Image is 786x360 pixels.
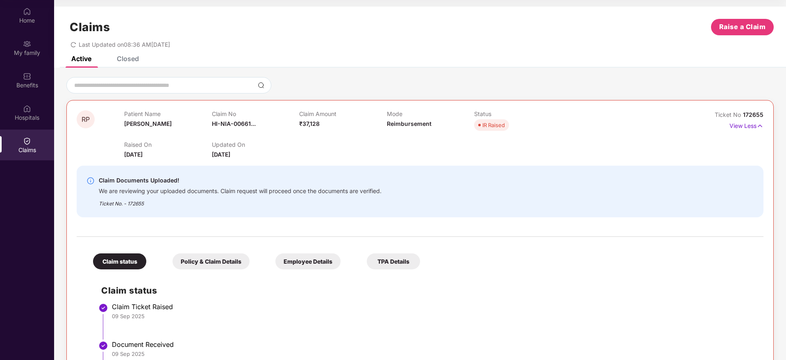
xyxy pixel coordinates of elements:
[82,116,90,123] span: RP
[367,253,420,269] div: TPA Details
[299,120,320,127] span: ₹37,128
[86,177,95,185] img: svg+xml;base64,PHN2ZyBpZD0iSW5mby0yMHgyMCIgeG1sbnM9Imh0dHA6Ly93d3cudzMub3JnLzIwMDAvc3ZnIiB3aWR0aD...
[23,40,31,48] img: svg+xml;base64,PHN2ZyB3aWR0aD0iMjAiIGhlaWdodD0iMjAiIHZpZXdCb3g9IjAgMCAyMCAyMCIgZmlsbD0ibm9uZSIgeG...
[23,7,31,16] img: svg+xml;base64,PHN2ZyBpZD0iSG9tZSIgeG1sbnM9Imh0dHA6Ly93d3cudzMub3JnLzIwMDAvc3ZnIiB3aWR0aD0iMjAiIG...
[70,41,76,48] span: redo
[124,120,172,127] span: [PERSON_NAME]
[23,72,31,80] img: svg+xml;base64,PHN2ZyBpZD0iQmVuZWZpdHMiIHhtbG5zPSJodHRwOi8vd3d3LnczLm9yZy8yMDAwL3N2ZyIgd2lkdGg9Ij...
[719,22,766,32] span: Raise a Claim
[299,110,386,117] p: Claim Amount
[275,253,341,269] div: Employee Details
[124,141,211,148] p: Raised On
[482,121,505,129] div: IR Raised
[112,340,755,349] div: Document Received
[101,284,755,297] h2: Claim status
[715,111,743,118] span: Ticket No
[212,151,230,158] span: [DATE]
[117,55,139,63] div: Closed
[79,41,170,48] span: Last Updated on 08:36 AM[DATE]
[212,110,299,117] p: Claim No
[23,137,31,145] img: svg+xml;base64,PHN2ZyBpZD0iQ2xhaW0iIHhtbG5zPSJodHRwOi8vd3d3LnczLm9yZy8yMDAwL3N2ZyIgd2lkdGg9IjIwIi...
[173,253,250,269] div: Policy & Claim Details
[729,119,763,130] p: View Less
[112,312,755,320] div: 09 Sep 2025
[99,185,382,195] div: We are reviewing your uploaded documents. Claim request will proceed once the documents are verif...
[124,110,211,117] p: Patient Name
[474,110,561,117] p: Status
[99,195,382,207] div: Ticket No. - 172655
[387,110,474,117] p: Mode
[70,20,110,34] h1: Claims
[212,141,299,148] p: Updated On
[93,253,146,269] div: Claim status
[98,303,108,313] img: svg+xml;base64,PHN2ZyBpZD0iU3RlcC1Eb25lLTMyeDMyIiB4bWxucz0iaHR0cDovL3d3dy53My5vcmcvMjAwMC9zdmciIH...
[124,151,143,158] span: [DATE]
[212,120,256,127] span: HI-NIA-00661...
[258,82,264,89] img: svg+xml;base64,PHN2ZyBpZD0iU2VhcmNoLTMyeDMyIiB4bWxucz0iaHR0cDovL3d3dy53My5vcmcvMjAwMC9zdmciIHdpZH...
[23,105,31,113] img: svg+xml;base64,PHN2ZyBpZD0iSG9zcGl0YWxzIiB4bWxucz0iaHR0cDovL3d3dy53My5vcmcvMjAwMC9zdmciIHdpZHRoPS...
[711,19,774,35] button: Raise a Claim
[71,55,91,63] div: Active
[756,121,763,130] img: svg+xml;base64,PHN2ZyB4bWxucz0iaHR0cDovL3d3dy53My5vcmcvMjAwMC9zdmciIHdpZHRoPSIxNyIgaGVpZ2h0PSIxNy...
[743,111,763,118] span: 172655
[112,350,755,358] div: 09 Sep 2025
[112,303,755,311] div: Claim Ticket Raised
[98,341,108,351] img: svg+xml;base64,PHN2ZyBpZD0iU3RlcC1Eb25lLTMyeDMyIiB4bWxucz0iaHR0cDovL3d3dy53My5vcmcvMjAwMC9zdmciIH...
[387,120,432,127] span: Reimbursement
[99,175,382,185] div: Claim Documents Uploaded!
